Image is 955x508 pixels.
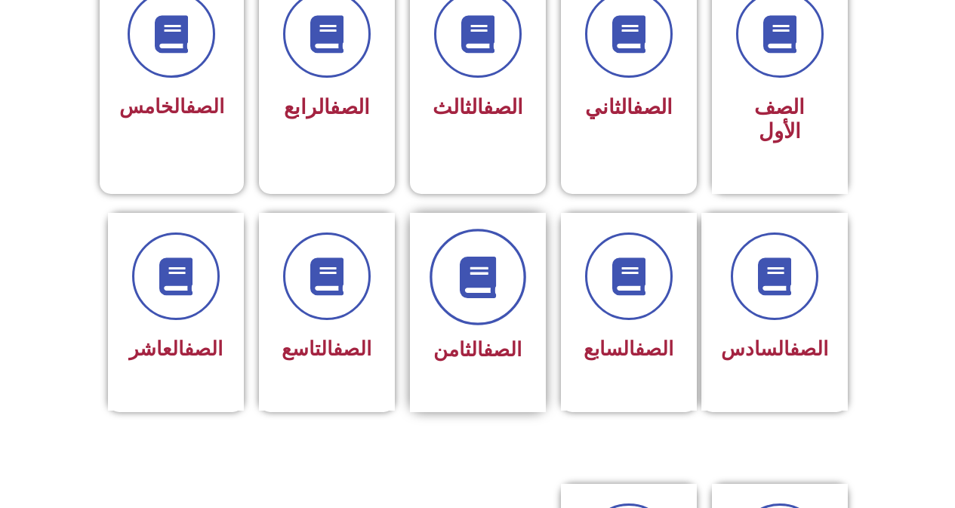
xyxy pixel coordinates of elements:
[330,95,370,119] a: الصف
[433,338,522,361] span: الثامن
[184,337,223,360] a: الصف
[790,337,828,360] a: الصف
[333,337,371,360] a: الصف
[119,95,224,118] span: الخامس
[585,95,673,119] span: الثاني
[129,337,223,360] span: العاشر
[186,95,224,118] a: الصف
[483,338,522,361] a: الصف
[483,95,523,119] a: الصف
[282,337,371,360] span: التاسع
[584,337,673,360] span: السابع
[433,95,523,119] span: الثالث
[635,337,673,360] a: الصف
[633,95,673,119] a: الصف
[721,337,828,360] span: السادس
[754,95,805,143] span: الصف الأول
[284,95,370,119] span: الرابع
